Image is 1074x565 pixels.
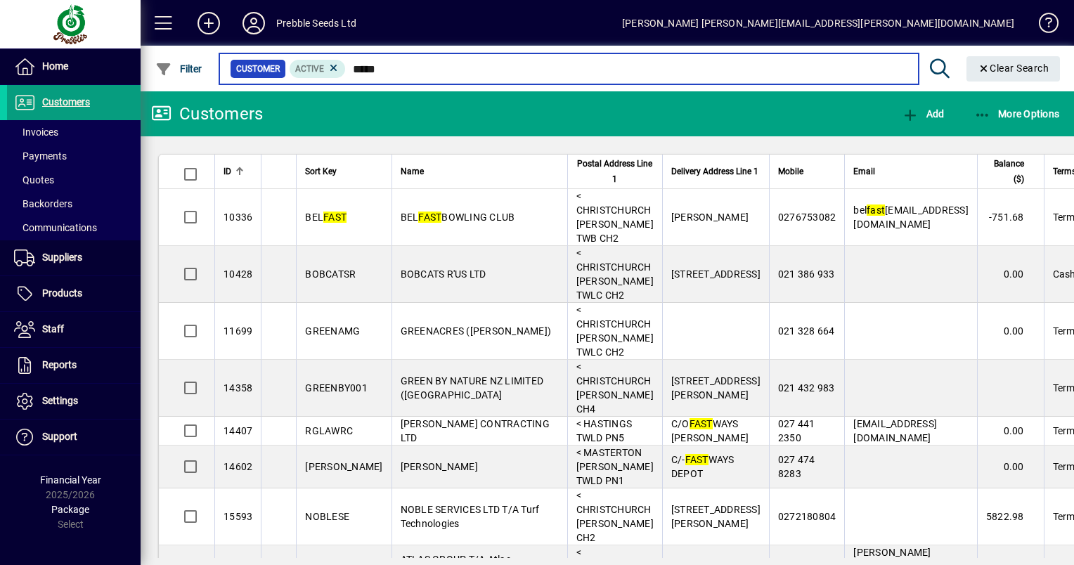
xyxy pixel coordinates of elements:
[977,246,1044,303] td: 0.00
[7,240,141,275] a: Suppliers
[977,417,1044,446] td: 0.00
[685,454,709,465] em: FAST
[224,164,252,179] div: ID
[323,212,347,223] em: FAST
[42,323,64,335] span: Staff
[295,64,324,74] span: Active
[7,348,141,383] a: Reports
[671,454,735,479] span: C/- WAYS DEPOT
[986,156,1037,187] div: Balance ($)
[7,49,141,84] a: Home
[42,431,77,442] span: Support
[576,490,654,543] span: < CHRISTCHURCH [PERSON_NAME] CH2
[276,12,356,34] div: Prebble Seeds Ltd
[966,56,1061,82] button: Clear
[7,312,141,347] a: Staff
[40,474,101,486] span: Financial Year
[236,62,280,76] span: Customer
[42,287,82,299] span: Products
[401,268,486,280] span: BOBCATS R'US LTD
[14,174,54,186] span: Quotes
[778,511,836,522] span: 0272180804
[671,268,761,280] span: [STREET_ADDRESS]
[401,164,559,179] div: Name
[576,418,633,443] span: < HASTINGS TWLD PN5
[7,384,141,419] a: Settings
[42,252,82,263] span: Suppliers
[778,164,836,179] div: Mobile
[622,12,1014,34] div: [PERSON_NAME] [PERSON_NAME][EMAIL_ADDRESS][PERSON_NAME][DOMAIN_NAME]
[42,395,78,406] span: Settings
[576,447,654,486] span: < MASTERTON [PERSON_NAME] TWLD PN1
[401,325,552,337] span: GREENACRES ([PERSON_NAME])
[974,108,1060,119] span: More Options
[418,212,441,223] em: FAST
[14,198,72,209] span: Backorders
[1028,3,1056,48] a: Knowledge Base
[14,126,58,138] span: Invoices
[290,60,346,78] mat-chip: Activation Status: Active
[671,212,749,223] span: [PERSON_NAME]
[671,164,758,179] span: Delivery Address Line 1
[7,192,141,216] a: Backorders
[977,189,1044,246] td: -751.68
[690,418,713,429] em: FAST
[867,204,885,216] em: fast
[224,511,252,522] span: 15593
[305,164,337,179] span: Sort Key
[977,303,1044,360] td: 0.00
[971,101,1063,126] button: More Options
[576,361,654,415] span: < CHRISTCHURCH [PERSON_NAME] CH4
[231,11,276,36] button: Profile
[977,446,1044,488] td: 0.00
[305,461,382,472] span: [PERSON_NAME]
[305,382,368,394] span: GREENBY001
[401,418,550,443] span: [PERSON_NAME] CONTRACTING LTD
[7,276,141,311] a: Products
[7,420,141,455] a: Support
[305,511,349,522] span: NOBLESE
[224,268,252,280] span: 10428
[42,60,68,72] span: Home
[853,164,875,179] span: Email
[853,204,969,230] span: bel [EMAIL_ADDRESS][DOMAIN_NAME]
[986,156,1024,187] span: Balance ($)
[151,103,263,125] div: Customers
[7,144,141,168] a: Payments
[224,382,252,394] span: 14358
[305,212,347,223] span: BEL
[778,212,836,223] span: 0276753082
[7,120,141,144] a: Invoices
[401,164,424,179] span: Name
[778,268,835,280] span: 021 386 933
[671,418,749,443] span: C/O WAYS [PERSON_NAME]
[14,222,97,233] span: Communications
[401,461,478,472] span: [PERSON_NAME]
[224,164,231,179] span: ID
[401,212,515,223] span: BEL BOWLING CLUB
[155,63,202,74] span: Filter
[42,359,77,370] span: Reports
[224,461,252,472] span: 14602
[51,504,89,515] span: Package
[186,11,231,36] button: Add
[671,504,761,529] span: [STREET_ADDRESS][PERSON_NAME]
[224,325,252,337] span: 11699
[401,504,540,529] span: NOBLE SERVICES LTD T/A Turf Technologies
[14,150,67,162] span: Payments
[7,168,141,192] a: Quotes
[576,156,654,187] span: Postal Address Line 1
[224,425,252,436] span: 14407
[778,382,835,394] span: 021 432 983
[778,164,803,179] span: Mobile
[305,268,356,280] span: BOBCATSR
[305,425,353,436] span: RGLAWRC
[576,247,654,301] span: < CHRISTCHURCH [PERSON_NAME] TWLC CH2
[7,216,141,240] a: Communications
[671,375,761,401] span: [STREET_ADDRESS][PERSON_NAME]
[305,325,360,337] span: GREENAMG
[152,56,206,82] button: Filter
[853,418,937,443] span: [EMAIL_ADDRESS][DOMAIN_NAME]
[778,418,815,443] span: 027 441 2350
[778,325,835,337] span: 021 328 664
